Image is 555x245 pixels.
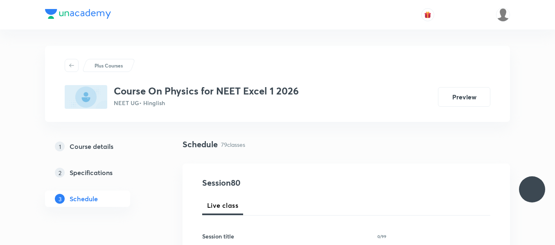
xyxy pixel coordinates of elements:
[114,99,299,107] p: NEET UG • Hinglish
[70,194,98,204] h5: Schedule
[202,232,234,241] h6: Session title
[424,11,431,18] img: avatar
[70,142,113,151] h5: Course details
[55,142,65,151] p: 1
[496,8,510,22] img: aadi Shukla
[377,234,386,238] p: 0/99
[45,9,111,19] img: Company Logo
[202,177,352,189] h4: Session 80
[65,85,107,109] img: 6060A641-CEB5-4A59-B5B9-C4042FED4A7A_plus.png
[45,164,156,181] a: 2Specifications
[207,200,238,210] span: Live class
[527,184,537,194] img: ttu
[114,85,299,97] h3: Course On Physics for NEET Excel 1 2026
[95,62,123,69] p: Plus Courses
[221,140,245,149] p: 79 classes
[55,194,65,204] p: 3
[45,138,156,155] a: 1Course details
[183,138,218,151] h4: Schedule
[438,87,490,107] button: Preview
[421,8,434,21] button: avatar
[55,168,65,178] p: 2
[70,168,113,178] h5: Specifications
[45,9,111,21] a: Company Logo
